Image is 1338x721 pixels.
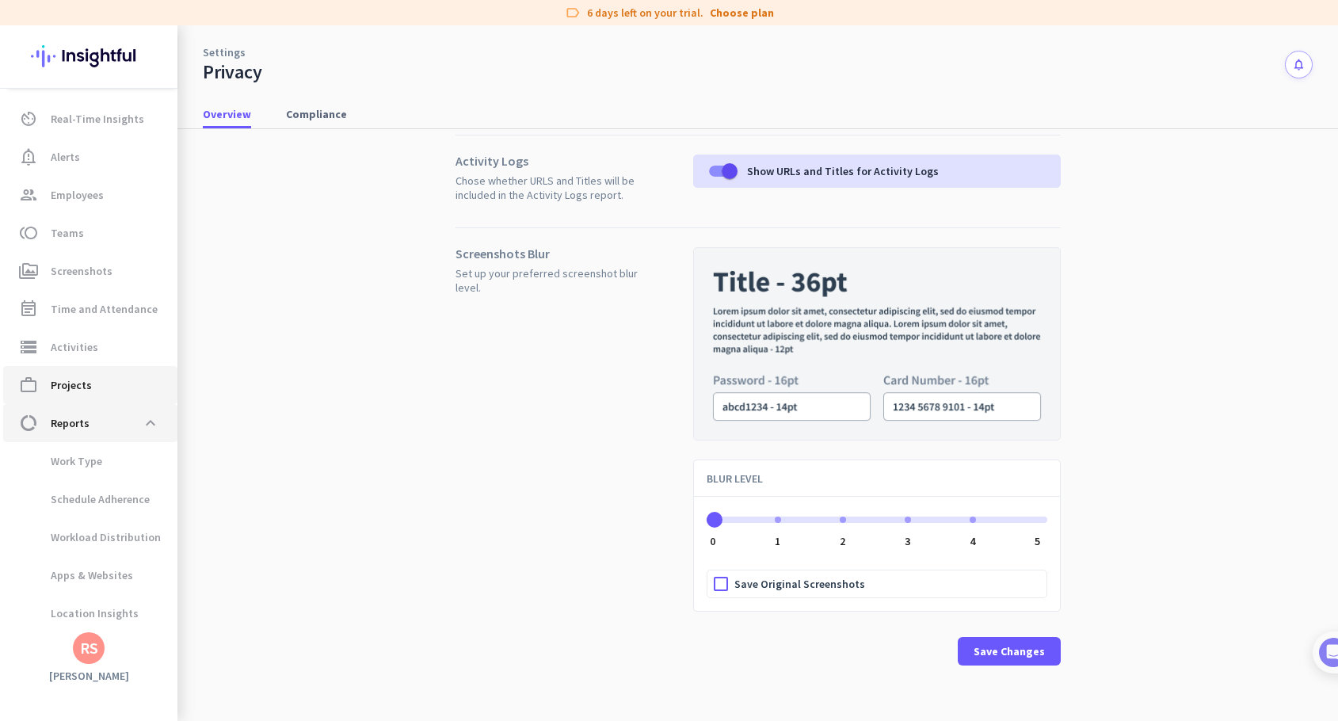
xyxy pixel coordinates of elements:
[775,536,780,547] div: 1
[1035,536,1040,547] div: 5
[135,7,185,34] h1: Tasks
[203,106,251,122] span: Overview
[456,174,646,202] span: Chose whether URLS and Titles will be included in the Activity Logs report.
[3,518,177,556] a: Workload Distribution
[3,214,177,252] a: tollTeams
[1285,51,1313,78] button: notifications
[61,381,173,413] a: Show me how
[29,270,288,296] div: 1Add employees
[456,266,646,295] span: Set up your preferred screenshot blur level.
[16,442,102,480] span: Work Type
[51,147,80,166] span: Alerts
[158,494,238,558] button: Help
[1292,58,1306,71] i: notifications
[707,512,722,528] span: ngx-slider
[16,208,56,225] p: 4 steps
[710,5,774,21] a: Choose plan
[238,494,317,558] button: Tasks
[61,368,276,413] div: Show me how
[203,60,262,84] div: Privacy
[3,442,177,480] a: Work Type
[707,517,1047,520] ngx-slider: ngx-slider
[694,460,1060,497] div: BLUR LEVEL
[92,534,147,545] span: Messages
[3,556,177,594] a: Apps & Websites
[840,536,845,547] div: 2
[3,404,177,442] a: data_usageReportsexpand_less
[970,536,975,547] div: 4
[61,302,276,368] div: It's time to add your employees! This is crucial since Insightful will start collecting their act...
[693,247,1061,441] img: blur placeholder
[456,154,646,167] p: Activity Logs
[51,109,144,128] span: Real-Time Insights
[958,637,1061,666] button: Save Changes
[202,208,301,225] p: About 10 minutes
[3,366,177,404] a: work_outlineProjects
[22,118,295,156] div: You're just a few steps away from completing the essential app setup
[23,534,55,545] span: Home
[31,25,147,87] img: Insightful logo
[3,138,177,176] a: notification_importantAlerts
[747,163,939,179] span: Show URLs and Titles for Activity Logs
[51,223,84,242] span: Teams
[19,261,38,280] i: perm_media
[3,100,177,138] a: av_timerReal-Time Insights
[19,185,38,204] i: group
[3,480,177,518] a: Schedule Adherence
[88,170,261,186] div: [PERSON_NAME] from Insightful
[79,494,158,558] button: Messages
[16,594,139,632] span: Location Insights
[3,290,177,328] a: event_noteTime and Attendance
[203,44,246,60] a: Settings
[3,328,177,366] a: storageActivities
[61,445,183,462] button: Mark as completed
[3,594,177,632] a: Location Insights
[286,106,347,122] span: Compliance
[51,185,104,204] span: Employees
[3,252,177,290] a: perm_mediaScreenshots
[61,276,269,292] div: Add employees
[974,643,1045,659] span: Save Changes
[51,261,112,280] span: Screenshots
[260,534,294,545] span: Tasks
[565,5,581,21] i: label
[16,480,150,518] span: Schedule Adherence
[278,6,307,35] div: Close
[51,376,92,395] span: Projects
[19,299,38,319] i: event_note
[136,409,165,437] button: expand_less
[16,518,161,556] span: Workload Distribution
[185,534,211,545] span: Help
[80,640,98,656] div: RS
[3,176,177,214] a: groupEmployees
[51,414,90,433] span: Reports
[19,109,38,128] i: av_timer
[456,247,646,260] p: Screenshots Blur
[19,376,38,395] i: work_outline
[905,536,910,547] div: 3
[16,556,133,594] span: Apps & Websites
[19,223,38,242] i: toll
[734,576,865,592] span: Save Original Screenshots
[19,414,38,433] i: data_usage
[51,299,158,319] span: Time and Attendance
[710,536,715,547] div: 0
[51,338,98,357] span: Activities
[56,166,82,191] img: Profile image for Tamara
[19,147,38,166] i: notification_important
[19,338,38,357] i: storage
[22,61,295,118] div: 🎊 Welcome to Insightful! 🎊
